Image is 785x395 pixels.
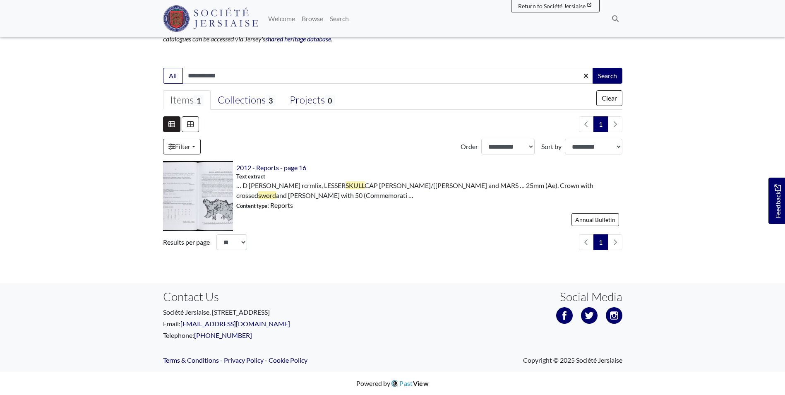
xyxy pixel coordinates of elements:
[194,331,252,339] a: [PHONE_NUMBER]
[218,94,276,106] div: Collections
[593,116,608,132] span: Goto page 1
[236,202,267,209] span: Content type
[163,356,219,364] a: Terms & Conditions
[265,10,298,27] a: Welcome
[163,161,233,231] img: 2012 - Reports - page 16
[163,307,386,317] p: Société Jersiaise, [STREET_ADDRESS]
[576,116,622,132] nav: pagination
[518,2,586,10] span: Return to Société Jersiaise
[266,95,276,106] span: 3
[773,185,783,218] span: Feedback
[461,142,478,152] label: Order
[298,10,326,27] a: Browse
[325,95,335,106] span: 0
[182,68,593,84] input: Enter one or more search terms...
[236,173,265,181] span: Text extract
[768,178,785,224] a: Would you like to provide feedback?
[593,234,608,250] span: Goto page 1
[170,94,204,106] div: Items
[163,290,386,304] h3: Contact Us
[163,25,613,43] em: Note: This website does not hold the full catalogue listings of the Société Jersiaise Library and...
[163,330,386,340] p: Telephone:
[290,94,335,106] div: Projects
[356,378,429,388] div: Powered by
[576,234,622,250] nav: pagination
[236,181,622,200] span: … D [PERSON_NAME] rcrmlix, LESSER CAP [PERSON_NAME]/[[PERSON_NAME] and MARS … 25mm (Ae). Crown wi...
[579,234,594,250] li: Previous page
[399,379,429,387] span: Past
[571,213,619,226] a: Annual Bulletin
[560,290,622,304] h3: Social Media
[346,181,365,189] span: SKULL
[269,356,307,364] a: Cookie Policy
[163,3,259,34] a: Société Jersiaise logo
[265,35,331,43] a: shared heritage database
[163,5,259,32] img: Société Jersiaise
[413,379,429,387] span: View
[194,95,204,106] span: 1
[224,356,264,364] a: Privacy Policy
[579,116,594,132] li: Previous page
[523,355,622,365] span: Copyright © 2025 Société Jersiaise
[258,191,276,199] span: sword
[163,139,201,154] a: Filter
[593,68,622,84] button: Search
[236,200,293,210] span: : Reports
[163,237,210,247] label: Results per page
[163,319,386,329] p: Email:
[596,90,622,106] button: Clear
[163,68,183,84] button: All
[236,164,306,171] a: 2012 - Reports - page 16
[326,10,352,27] a: Search
[390,379,429,387] a: PastView
[180,320,290,328] a: [EMAIL_ADDRESS][DOMAIN_NAME]
[541,142,562,152] label: Sort by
